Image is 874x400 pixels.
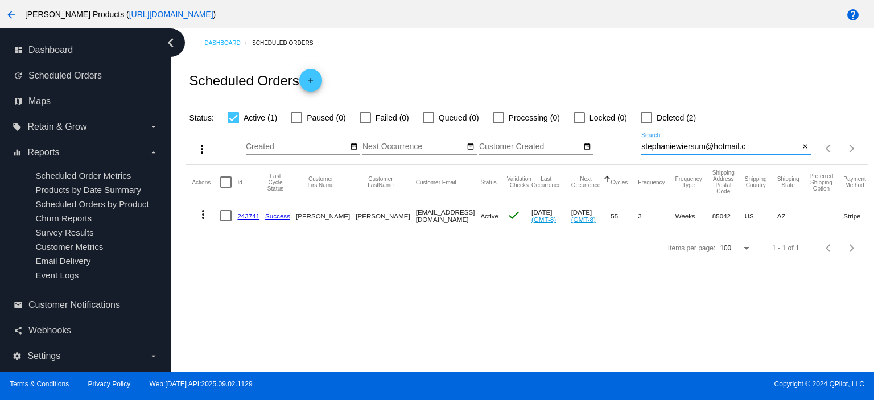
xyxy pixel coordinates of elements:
a: (GMT-8) [571,216,596,223]
button: Previous page [818,137,840,160]
mat-cell: [DATE] [531,199,571,232]
mat-cell: [EMAIL_ADDRESS][DOMAIN_NAME] [416,199,481,232]
mat-header-cell: Validation Checks [507,165,531,199]
mat-icon: more_vert [195,142,209,156]
i: arrow_drop_down [149,122,158,131]
span: Deleted (2) [657,111,696,125]
h2: Scheduled Orders [189,69,321,92]
span: Status: [189,113,214,122]
span: Active (1) [244,111,277,125]
a: Web:[DATE] API:2025.09.02.1129 [150,380,253,388]
button: Change sorting for LastProcessingCycleId [265,173,286,192]
mat-icon: check [507,208,521,222]
button: Change sorting for CustomerEmail [416,179,456,185]
i: email [14,300,23,310]
i: arrow_drop_down [149,148,158,157]
button: Change sorting for ShippingCountry [745,176,767,188]
a: map Maps [14,92,158,110]
button: Change sorting for LastOccurrenceUtc [531,176,561,188]
i: arrow_drop_down [149,352,158,361]
button: Next page [840,237,863,259]
mat-icon: more_vert [196,208,210,221]
a: update Scheduled Orders [14,67,158,85]
mat-icon: date_range [467,142,475,151]
a: (GMT-8) [531,216,556,223]
span: Webhooks [28,325,71,336]
span: 100 [720,244,731,252]
mat-icon: date_range [350,142,358,151]
a: Customer Metrics [35,242,103,251]
span: Maps [28,96,51,106]
a: Privacy Policy [88,380,131,388]
mat-cell: 55 [611,199,638,232]
a: dashboard Dashboard [14,41,158,59]
button: Clear [799,141,811,153]
mat-header-cell: Actions [192,165,220,199]
span: Customer Notifications [28,300,120,310]
a: 243741 [237,212,259,220]
span: Queued (0) [439,111,479,125]
mat-cell: [PERSON_NAME] [356,199,415,232]
span: Locked (0) [589,111,627,125]
mat-icon: close [801,142,809,151]
span: Retain & Grow [27,122,86,132]
a: Email Delivery [35,256,90,266]
a: Terms & Conditions [10,380,69,388]
input: Next Occurrence [362,142,465,151]
button: Change sorting for PaymentMethod.Type [843,176,865,188]
a: Event Logs [35,270,79,280]
span: Copyright © 2024 QPilot, LLC [447,380,864,388]
a: Success [265,212,290,220]
mat-cell: [DATE] [571,199,611,232]
mat-icon: help [846,8,860,22]
a: Products by Date Summary [35,185,141,195]
i: update [14,71,23,80]
span: Dashboard [28,45,73,55]
button: Change sorting for ShippingState [777,176,799,188]
span: Failed (0) [376,111,409,125]
span: [PERSON_NAME] Products ( ) [25,10,216,19]
span: Processing (0) [509,111,560,125]
mat-icon: arrow_back [5,8,18,22]
mat-cell: 3 [638,199,675,232]
span: Active [480,212,498,220]
a: Survey Results [35,228,93,237]
span: Scheduled Orders [28,71,102,81]
mat-cell: AZ [777,199,810,232]
input: Customer Created [479,142,582,151]
a: Scheduled Orders by Product [35,199,149,209]
i: local_offer [13,122,22,131]
i: share [14,326,23,335]
a: share Webhooks [14,321,158,340]
span: Paused (0) [307,111,345,125]
a: Churn Reports [35,213,92,223]
mat-cell: US [745,199,777,232]
button: Change sorting for Frequency [638,179,665,185]
i: equalizer [13,148,22,157]
i: map [14,97,23,106]
mat-cell: [PERSON_NAME] [296,199,356,232]
button: Change sorting for CustomerFirstName [296,176,345,188]
mat-icon: add [304,76,318,90]
div: Items per page: [668,244,715,252]
a: Scheduled Order Metrics [35,171,131,180]
button: Change sorting for Cycles [611,179,628,185]
button: Change sorting for FrequencyType [675,176,702,188]
button: Change sorting for CustomerLastName [356,176,405,188]
button: Change sorting for Status [480,179,496,185]
button: Next page [840,137,863,160]
button: Change sorting for Id [237,179,242,185]
mat-cell: Weeks [675,199,712,232]
a: [URL][DOMAIN_NAME] [129,10,213,19]
span: Reports [27,147,59,158]
input: Created [246,142,348,151]
div: 1 - 1 of 1 [772,244,799,252]
i: chevron_left [162,34,180,52]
